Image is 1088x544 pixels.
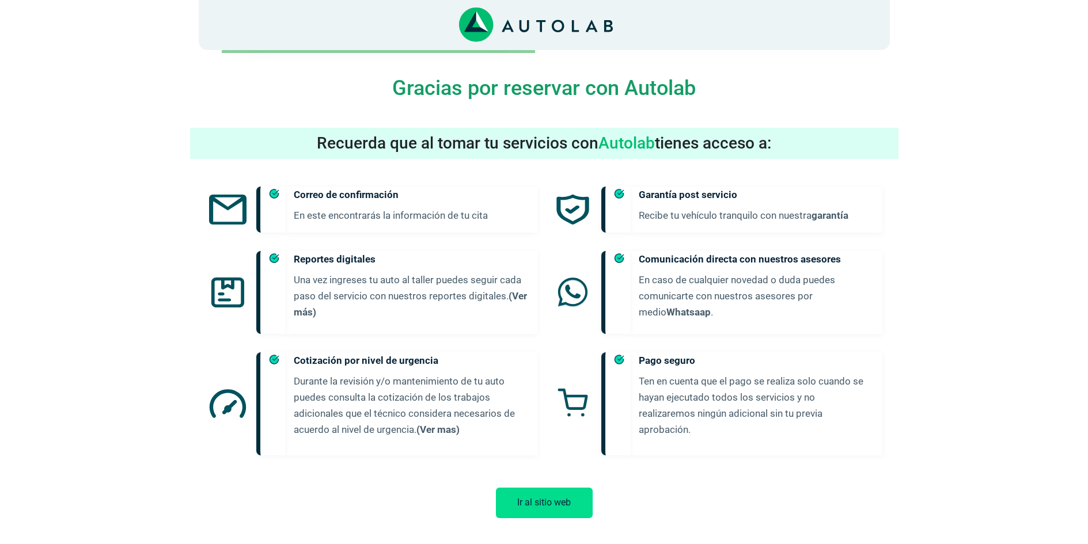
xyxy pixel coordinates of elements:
p: En este encontrarás la información de tu cita [294,207,528,223]
p: Recibe tu vehículo tranquilo con nuestra [639,207,873,223]
a: garantía [812,210,848,221]
a: (Ver mas) [416,424,460,435]
h3: Recuerda que al tomar tu servicios con tienes acceso a: [190,134,899,153]
span: Autolab [598,134,655,153]
a: (Ver más) [294,290,527,318]
a: Link al sitio de autolab [459,19,613,30]
h5: Reportes digitales [294,251,528,267]
a: Ir al sitio web [496,497,593,508]
h5: Comunicación directa con nuestros asesores [639,251,873,267]
a: Whatsaap [666,306,711,318]
button: Ir al sitio web [496,488,593,518]
p: Durante la revisión y/o mantenimiento de tu auto puedes consulta la cotización de los trabajos ad... [294,373,528,438]
p: Ten en cuenta que el pago se realiza solo cuando se hayan ejecutado todos los servicios y no real... [639,373,873,438]
h5: Cotización por nivel de urgencia [294,352,528,368]
h5: Pago seguro [639,352,873,368]
p: En caso de cualquier novedad o duda puedes comunicarte con nuestros asesores por medio . [639,272,873,320]
h5: Correo de confirmación [294,187,528,203]
p: Una vez ingreses tu auto al taller puedes seguir cada paso del servicio con nuestros reportes dig... [294,272,528,320]
h4: Gracias por reservar con Autolab [199,76,890,100]
h5: Garantía post servicio [639,187,873,203]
